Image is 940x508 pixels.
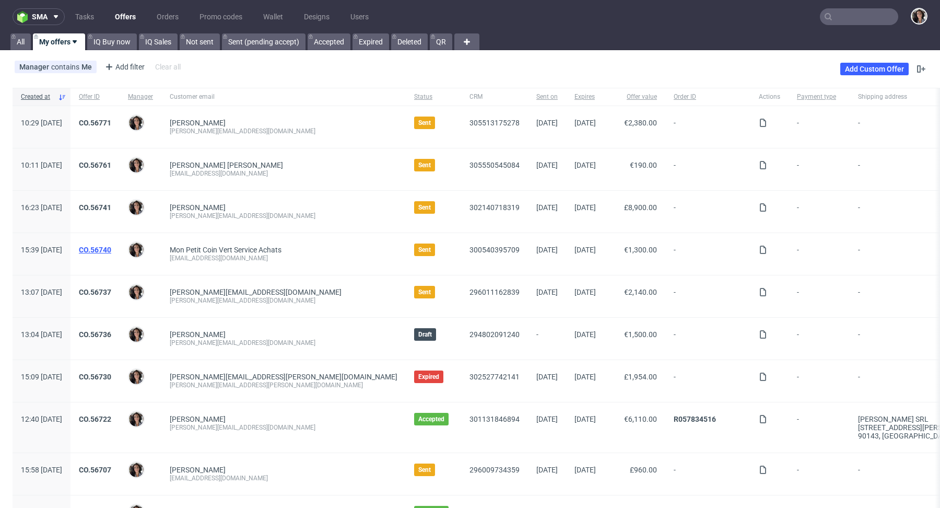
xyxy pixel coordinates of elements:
a: [PERSON_NAME][EMAIL_ADDRESS][PERSON_NAME][DOMAIN_NAME] [170,373,397,381]
img: Moreno Martinez Cristina [129,327,144,342]
div: [PERSON_NAME][EMAIL_ADDRESS][DOMAIN_NAME] [170,212,397,220]
a: Wallet [257,8,289,25]
a: IQ Buy now [87,33,137,50]
span: 13:07 [DATE] [21,288,62,296]
div: [EMAIL_ADDRESS][DOMAIN_NAME] [170,474,397,482]
a: 300540395709 [469,246,520,254]
img: Moreno Martinez Cristina [129,285,144,299]
div: [PERSON_NAME][EMAIL_ADDRESS][PERSON_NAME][DOMAIN_NAME] [170,381,397,389]
span: [PERSON_NAME][EMAIL_ADDRESS][DOMAIN_NAME] [170,288,342,296]
span: Expired [418,373,439,381]
a: [PERSON_NAME] [170,415,226,423]
span: - [797,203,841,220]
span: 10:29 [DATE] [21,119,62,127]
div: [PERSON_NAME][EMAIL_ADDRESS][DOMAIN_NAME] [170,339,397,347]
div: [PERSON_NAME][EMAIL_ADDRESS][DOMAIN_NAME] [170,127,397,135]
a: 305550545084 [469,161,520,169]
span: - [797,246,841,262]
span: €2,380.00 [624,119,657,127]
span: - [674,373,742,389]
div: Add filter [101,59,147,75]
span: - [674,119,742,135]
a: 301131846894 [469,415,520,423]
a: 305513175278 [469,119,520,127]
span: contains [51,63,81,71]
a: Accepted [308,33,350,50]
span: CRM [469,93,520,101]
span: 15:09 [DATE] [21,373,62,381]
span: Draft [418,330,432,339]
img: Moreno Martinez Cristina [129,243,144,257]
span: [DATE] [536,466,558,474]
span: [DATE] [536,373,558,381]
span: Order ID [674,93,742,101]
img: logo [17,11,32,23]
a: R057834516 [674,415,716,423]
span: Sent [418,203,431,212]
span: [DATE] [536,246,558,254]
button: sma [13,8,65,25]
span: Sent [418,119,431,127]
a: CO.56730 [79,373,111,381]
span: Status [414,93,453,101]
span: Sent [418,288,431,296]
a: QR [430,33,452,50]
span: Offer value [613,93,657,101]
a: CO.56736 [79,330,111,339]
a: Deleted [391,33,428,50]
span: [DATE] [536,119,558,127]
span: Customer email [170,93,397,101]
span: - [797,288,841,305]
span: [DATE] [574,246,596,254]
div: [EMAIL_ADDRESS][DOMAIN_NAME] [170,169,397,178]
span: 16:23 [DATE] [21,203,62,212]
div: [PERSON_NAME][EMAIL_ADDRESS][DOMAIN_NAME] [170,423,397,432]
a: Sent (pending accept) [222,33,305,50]
a: CO.56722 [79,415,111,423]
a: Not sent [180,33,220,50]
div: Me [81,63,92,71]
div: [PERSON_NAME][EMAIL_ADDRESS][DOMAIN_NAME] [170,296,397,305]
a: Tasks [69,8,100,25]
a: 294802091240 [469,330,520,339]
span: [DATE] [574,203,596,212]
span: [DATE] [574,330,596,339]
span: [DATE] [536,415,558,423]
span: £960.00 [630,466,657,474]
img: Moreno Martinez Cristina [129,158,144,172]
span: Payment type [797,93,841,101]
a: CO.56737 [79,288,111,296]
span: - [536,330,558,347]
a: Add Custom Offer [840,63,909,75]
span: £8,900.00 [624,203,657,212]
span: - [797,415,841,440]
a: 296011162839 [469,288,520,296]
a: My offers [33,33,85,50]
span: Actions [759,93,780,101]
img: Moreno Martinez Cristina [129,463,144,477]
span: - [797,119,841,135]
span: Sent [418,246,431,254]
a: [PERSON_NAME] [170,466,226,474]
span: €1,500.00 [624,330,657,339]
div: [EMAIL_ADDRESS][DOMAIN_NAME] [170,254,397,262]
span: €190.00 [630,161,657,169]
a: Expired [352,33,389,50]
span: - [797,161,841,178]
div: Clear all [153,60,183,74]
a: Users [344,8,375,25]
a: [PERSON_NAME] [170,203,226,212]
span: 12:40 [DATE] [21,415,62,423]
span: - [674,288,742,305]
span: [DATE] [536,288,558,296]
a: Offers [109,8,142,25]
span: - [674,246,742,262]
span: Sent on [536,93,558,101]
a: CO.56771 [79,119,111,127]
a: IQ Sales [139,33,178,50]
span: £1,954.00 [624,373,657,381]
span: 10:11 [DATE] [21,161,62,169]
span: 15:58 [DATE] [21,466,62,474]
span: Sent [418,161,431,169]
span: sma [32,13,48,20]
